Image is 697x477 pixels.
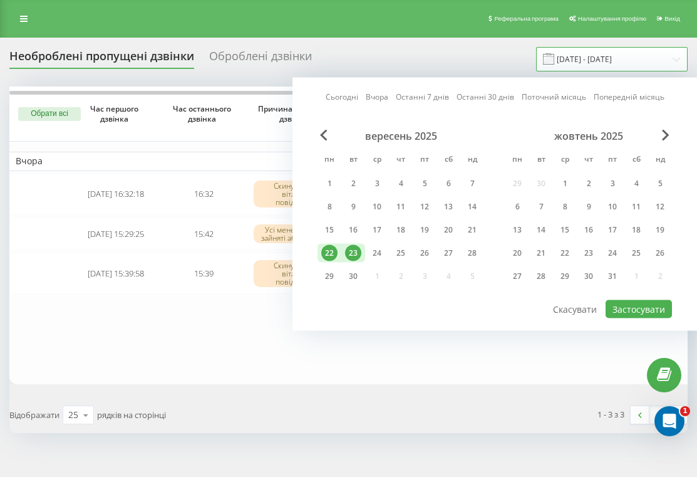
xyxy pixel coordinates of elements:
div: нд 14 вер 2025 р. [460,197,484,216]
div: 6 [440,176,457,192]
div: 22 [321,245,338,261]
div: 9 [581,199,597,215]
div: 12 [652,199,668,215]
div: пн 1 вер 2025 р. [318,174,341,193]
a: Останні 7 днів [396,91,449,103]
div: нд 26 жовт 2025 р. [648,244,672,263]
div: 27 [440,245,457,261]
div: вт 28 жовт 2025 р. [529,267,553,286]
div: вт 9 вер 2025 р. [341,197,365,216]
div: 5 [416,176,433,192]
div: вт 30 вер 2025 р. [341,267,365,286]
div: 11 [628,199,644,215]
abbr: субота [627,151,646,170]
div: 1 - 3 з 3 [597,408,624,421]
div: 9 [345,199,361,215]
div: 13 [509,222,525,238]
div: 15 [321,222,338,238]
td: 16:32 [160,174,247,215]
div: 20 [440,222,457,238]
div: Оброблені дзвінки [209,50,312,69]
div: 23 [581,245,597,261]
div: ср 10 вер 2025 р. [365,197,389,216]
div: Усі менеджери були зайняті або недоступні [254,224,348,243]
abbr: понеділок [320,151,339,170]
div: чт 30 жовт 2025 р. [577,267,601,286]
a: Поточний місяць [522,91,586,103]
div: 11 [393,199,409,215]
div: сб 4 жовт 2025 р. [624,174,648,193]
span: Вихід [664,15,680,22]
div: пт 5 вер 2025 р. [413,174,436,193]
div: вт 2 вер 2025 р. [341,174,365,193]
div: 19 [416,222,433,238]
div: Необроблені пропущені дзвінки [9,50,194,69]
abbr: четвер [579,151,598,170]
div: нд 19 жовт 2025 р. [648,221,672,239]
span: 1 [680,406,690,416]
div: нд 21 вер 2025 р. [460,221,484,239]
div: 18 [393,222,409,238]
abbr: вівторок [344,151,363,170]
div: сб 11 жовт 2025 р. [624,197,648,216]
div: 17 [604,222,621,238]
div: 27 [509,268,525,285]
div: ср 3 вер 2025 р. [365,174,389,193]
div: Скинуто під час вітального повідомлення [254,181,348,208]
div: вт 21 жовт 2025 р. [529,244,553,263]
div: 28 [533,268,549,285]
div: 16 [581,222,597,238]
div: 13 [440,199,457,215]
div: чт 4 вер 2025 р. [389,174,413,193]
div: 10 [369,199,385,215]
div: чт 18 вер 2025 р. [389,221,413,239]
div: вт 16 вер 2025 р. [341,221,365,239]
div: чт 16 жовт 2025 р. [577,221,601,239]
span: Next Month [662,130,669,141]
td: [DATE] 16:32:18 [72,174,160,215]
abbr: неділя [463,151,482,170]
div: вт 23 вер 2025 р. [341,244,365,263]
div: чт 23 жовт 2025 р. [577,244,601,263]
div: пн 13 жовт 2025 р. [505,221,529,239]
div: чт 9 жовт 2025 р. [577,197,601,216]
button: Обрати всі [18,107,81,121]
div: 3 [369,176,385,192]
div: вт 7 жовт 2025 р. [529,197,553,216]
button: Скасувати [546,300,604,318]
div: 10 [604,199,621,215]
a: Вчора [366,91,388,103]
abbr: середа [368,151,386,170]
abbr: четвер [391,151,410,170]
div: пт 19 вер 2025 р. [413,221,436,239]
div: жовтень 2025 [505,130,672,142]
abbr: неділя [651,151,669,170]
div: чт 11 вер 2025 р. [389,197,413,216]
div: 6 [509,199,525,215]
div: 2 [581,176,597,192]
div: 4 [628,176,644,192]
td: [DATE] 15:29:25 [72,218,160,251]
div: 30 [581,268,597,285]
div: 21 [533,245,549,261]
span: Реферальна програма [494,15,559,22]
div: 30 [345,268,361,285]
iframe: Intercom live chat [654,406,684,436]
div: пн 29 вер 2025 р. [318,267,341,286]
div: пт 31 жовт 2025 р. [601,267,624,286]
div: ср 17 вер 2025 р. [365,221,389,239]
a: 1 [649,406,668,424]
div: 26 [416,245,433,261]
div: нд 12 жовт 2025 р. [648,197,672,216]
div: пн 15 вер 2025 р. [318,221,341,239]
td: 15:42 [160,218,247,251]
div: 22 [557,245,573,261]
div: сб 13 вер 2025 р. [436,197,460,216]
span: Відображати [9,409,59,421]
div: ср 29 жовт 2025 р. [553,267,577,286]
div: пт 17 жовт 2025 р. [601,221,624,239]
span: Причина пропуску дзвінка [254,104,336,123]
div: 3 [604,176,621,192]
abbr: п’ятниця [603,151,622,170]
div: 20 [509,245,525,261]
